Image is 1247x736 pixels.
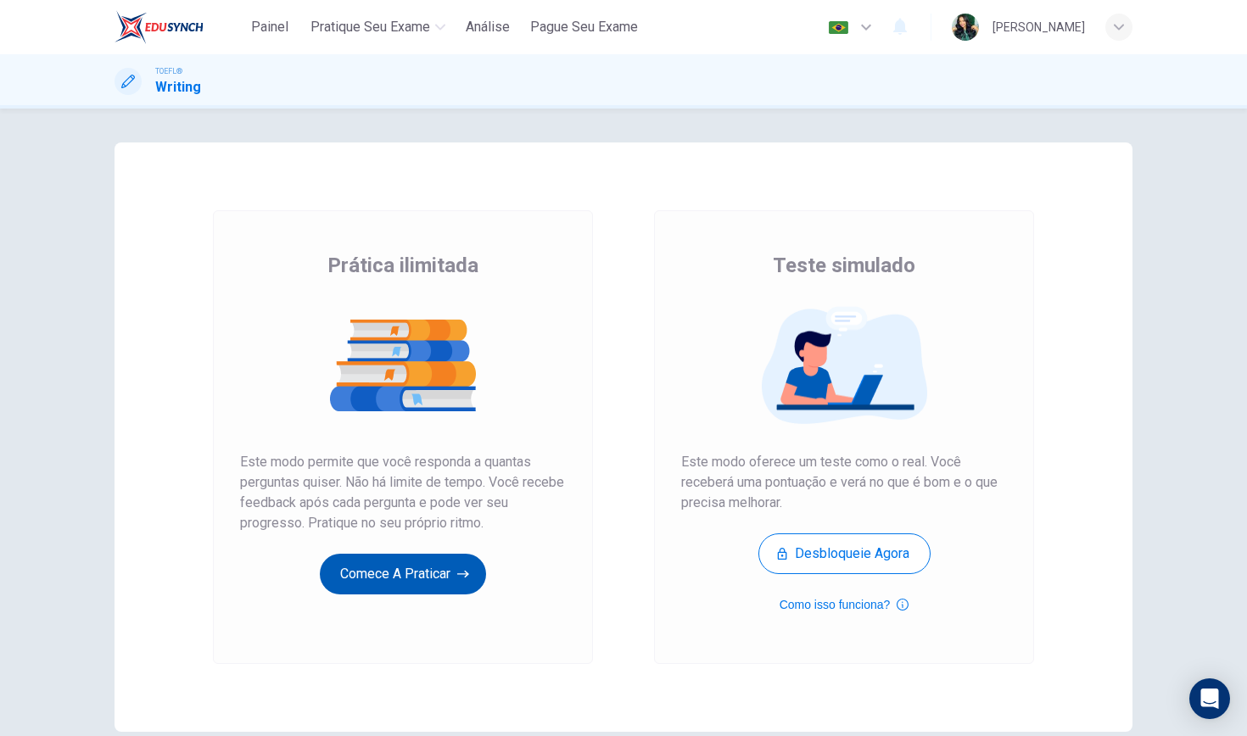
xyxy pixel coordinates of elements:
[251,17,288,37] span: Painel
[952,14,979,41] img: Profile picture
[115,10,243,44] a: EduSynch logo
[523,12,645,42] button: Pague Seu Exame
[115,10,204,44] img: EduSynch logo
[155,65,182,77] span: TOEFL®
[780,594,909,615] button: Como isso funciona?
[310,17,430,37] span: Pratique seu exame
[681,452,1007,513] span: Este modo oferece um teste como o real. Você receberá uma pontuação e verá no que é bom e o que p...
[1189,678,1230,719] div: Open Intercom Messenger
[320,554,486,594] button: Comece a praticar
[240,452,566,533] span: Este modo permite que você responda a quantas perguntas quiser. Não há limite de tempo. Você rece...
[459,12,517,42] button: Análise
[773,252,915,279] span: Teste simulado
[758,533,931,574] button: Desbloqueie agora
[828,21,849,34] img: pt
[530,17,638,37] span: Pague Seu Exame
[155,77,201,98] h1: Writing
[304,12,452,42] button: Pratique seu exame
[243,12,297,42] button: Painel
[993,17,1085,37] div: [PERSON_NAME]
[466,17,510,37] span: Análise
[327,252,478,279] span: Prática ilimitada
